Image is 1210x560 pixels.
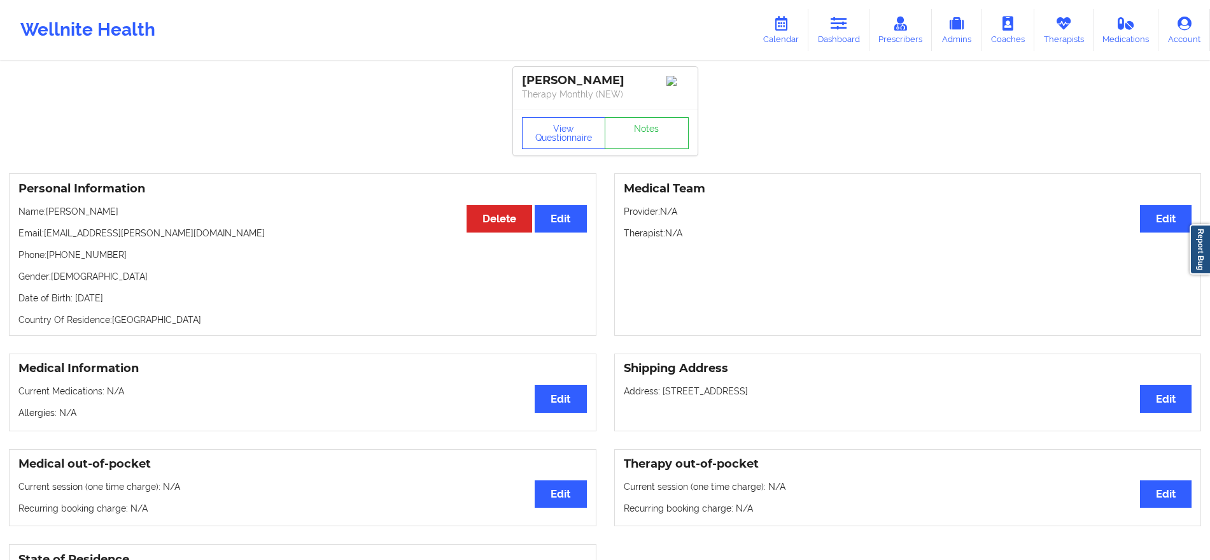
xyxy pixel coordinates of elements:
button: Delete [467,205,532,233]
p: Email: [EMAIL_ADDRESS][PERSON_NAME][DOMAIN_NAME] [18,227,587,240]
p: Therapy Monthly (NEW) [522,88,689,101]
button: Edit [1140,205,1192,233]
a: Admins [932,9,981,51]
a: Coaches [981,9,1034,51]
p: Current session (one time charge): N/A [624,480,1192,493]
p: Allergies: N/A [18,406,587,419]
h3: Medical Team [624,182,1192,196]
a: Report Bug [1190,224,1210,275]
button: Edit [535,480,586,508]
a: Account [1158,9,1210,51]
p: Current Medications: N/A [18,385,587,398]
p: Date of Birth: [DATE] [18,292,587,305]
p: Name: [PERSON_NAME] [18,205,587,218]
a: Therapists [1034,9,1094,51]
button: View Questionnaire [522,117,606,149]
div: [PERSON_NAME] [522,73,689,88]
h3: Medical Information [18,361,587,376]
p: Recurring booking charge: N/A [624,502,1192,515]
p: Gender: [DEMOGRAPHIC_DATA] [18,270,587,283]
button: Edit [1140,480,1192,508]
p: Current session (one time charge): N/A [18,480,587,493]
h3: Therapy out-of-pocket [624,457,1192,471]
button: Edit [535,205,586,233]
h3: Personal Information [18,182,587,196]
p: Provider: N/A [624,205,1192,218]
button: Edit [535,385,586,412]
button: Edit [1140,385,1192,412]
a: Calendar [754,9,808,51]
a: Dashboard [808,9,869,51]
a: Prescribers [869,9,932,51]
p: Phone: [PHONE_NUMBER] [18,248,587,261]
p: Recurring booking charge: N/A [18,502,587,515]
h3: Shipping Address [624,361,1192,376]
img: Image%2Fplaceholer-image.png [666,76,689,86]
p: Country Of Residence: [GEOGRAPHIC_DATA] [18,313,587,326]
p: Address: [STREET_ADDRESS] [624,385,1192,398]
h3: Medical out-of-pocket [18,457,587,471]
a: Medications [1094,9,1159,51]
p: Therapist: N/A [624,227,1192,240]
a: Notes [605,117,689,149]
